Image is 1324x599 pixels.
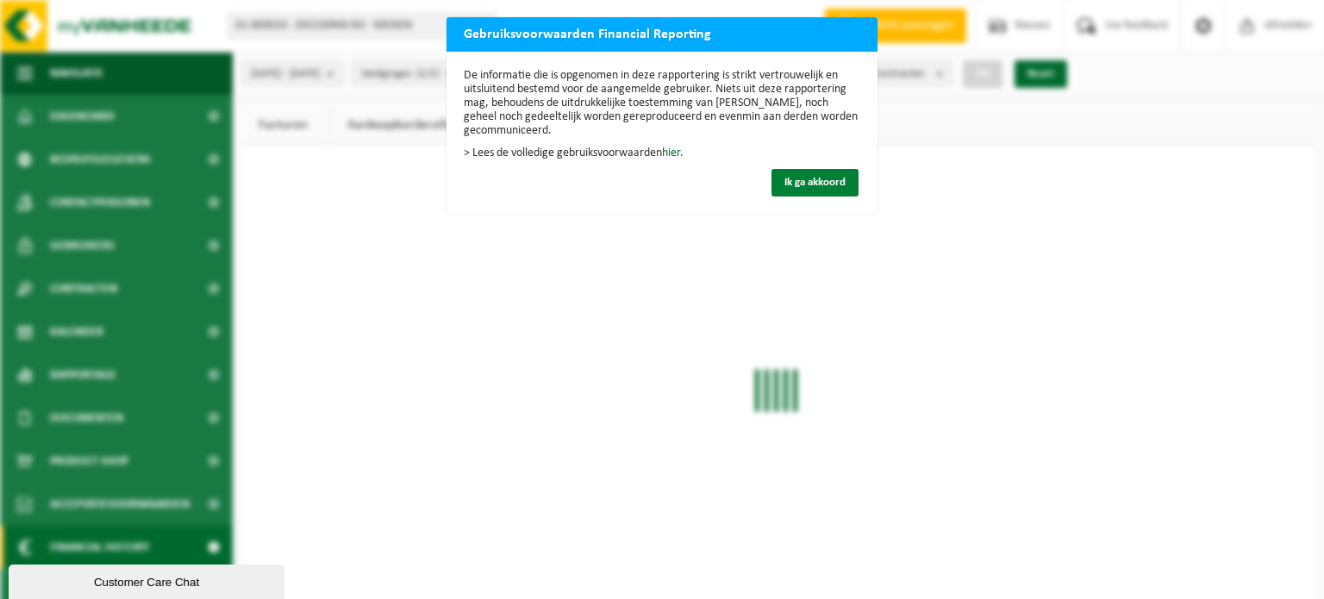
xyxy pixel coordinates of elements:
iframe: chat widget [9,561,288,599]
h2: Gebruiksvoorwaarden Financial Reporting [447,17,728,50]
span: Ik ga akkoord [784,177,846,188]
p: De informatie die is opgenomen in deze rapportering is strikt vertrouwelijk en uitsluitend bestem... [464,69,860,138]
p: > Lees de volledige gebruiksvoorwaarden . [464,147,860,160]
button: Ik ga akkoord [771,169,859,197]
a: hier [662,147,680,159]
